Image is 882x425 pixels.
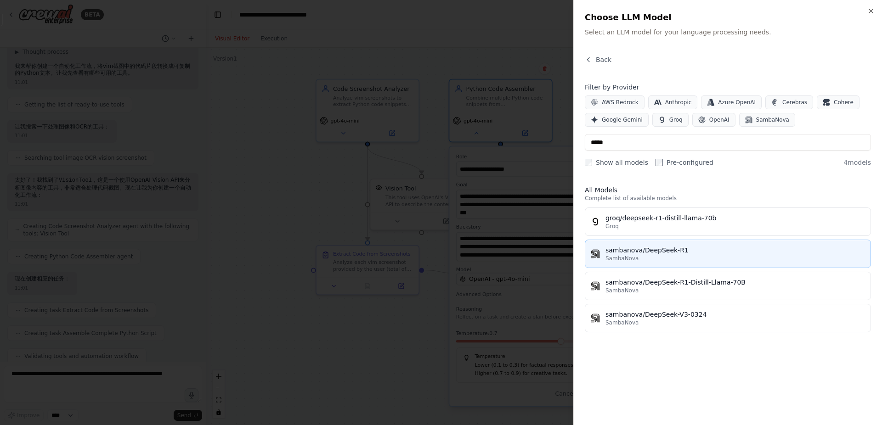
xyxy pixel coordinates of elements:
[585,272,871,300] button: sambanova/DeepSeek-R1-Distill-Llama-70BSambaNova
[669,116,683,123] span: Groq
[656,158,713,167] label: Pre-configured
[605,287,639,294] span: SambaNova
[605,246,865,255] div: sambanova/DeepSeek-R1
[585,185,871,195] h3: All Models
[756,116,789,123] span: SambaNova
[585,158,648,167] label: Show all models
[605,319,639,326] span: SambaNova
[585,113,649,127] button: Google Gemini
[765,95,813,109] button: Cerebras
[648,95,698,109] button: Anthropic
[718,99,756,106] span: Azure OpenAI
[596,55,611,64] span: Back
[585,159,592,166] input: Show all models
[605,255,639,262] span: SambaNova
[602,116,643,123] span: Google Gemini
[701,95,762,109] button: Azure OpenAI
[605,213,865,223] div: groq/deepseek-r1-distill-llama-70b
[817,95,859,109] button: Cohere
[585,55,611,64] button: Back
[605,278,865,287] div: sambanova/DeepSeek-R1-Distill-Llama-70B
[585,28,871,37] p: Select an LLM model for your language processing needs.
[602,99,639,106] span: AWS Bedrock
[585,83,871,92] h4: Filter by Provider
[843,158,871,167] span: 4 models
[585,304,871,332] button: sambanova/DeepSeek-V3-0324SambaNova
[585,95,645,109] button: AWS Bedrock
[585,207,871,236] button: groq/deepseek-r1-distill-llama-70bGroq
[709,116,729,123] span: OpenAI
[665,99,692,106] span: Anthropic
[652,113,689,127] button: Groq
[656,159,663,166] input: Pre-configured
[739,113,795,127] button: SambaNova
[834,99,854,106] span: Cohere
[585,11,871,24] h2: Choose LLM Model
[605,223,619,230] span: Groq
[605,310,865,319] div: sambanova/DeepSeek-V3-0324
[585,240,871,268] button: sambanova/DeepSeek-R1SambaNova
[692,113,735,127] button: OpenAI
[782,99,807,106] span: Cerebras
[585,195,871,202] p: Complete list of available models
